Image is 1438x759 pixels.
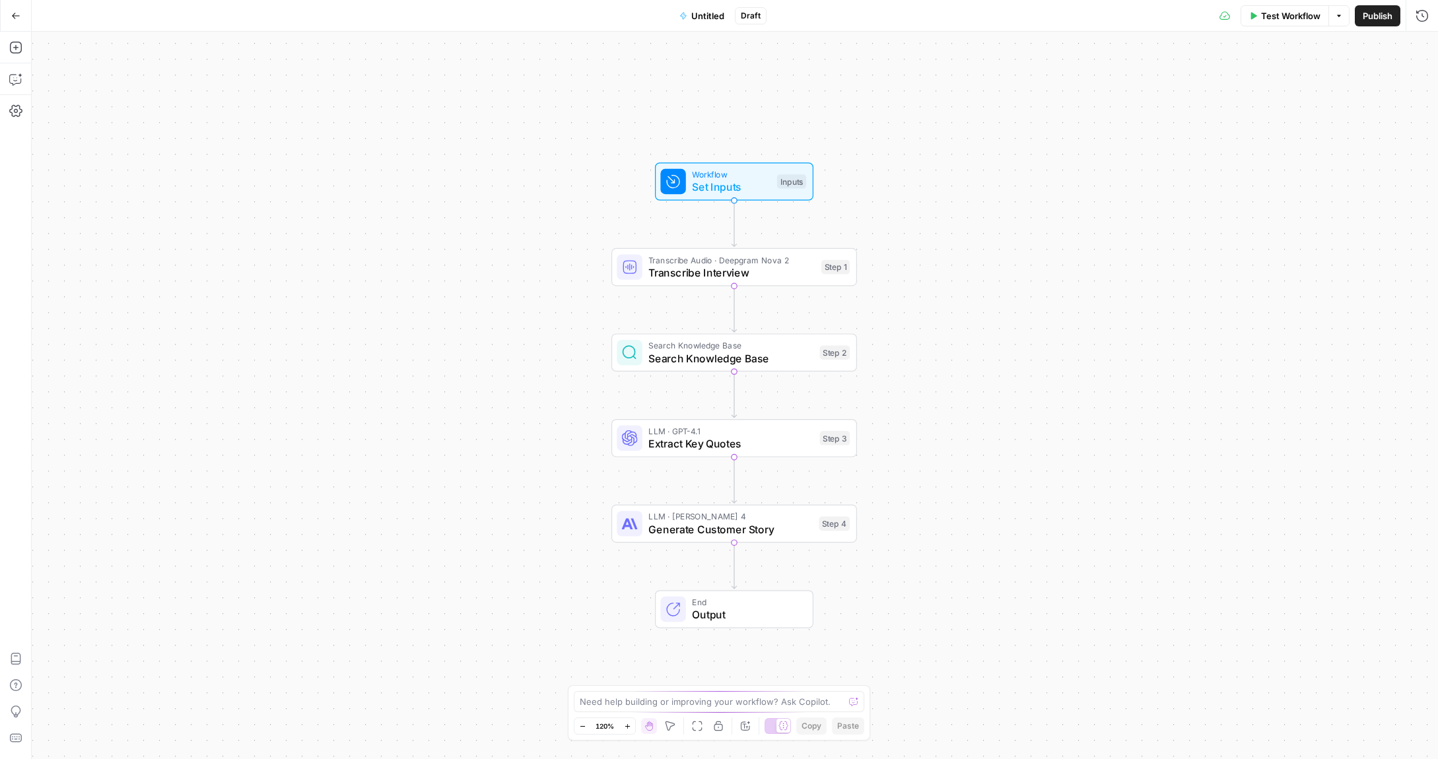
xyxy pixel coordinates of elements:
[837,720,859,732] span: Paste
[796,717,827,735] button: Copy
[648,424,813,437] span: LLM · GPT-4.1
[692,607,800,622] span: Output
[692,168,770,181] span: Workflow
[732,201,736,247] g: Edge from start to step_1
[802,720,821,732] span: Copy
[611,590,857,628] div: EndOutput
[692,179,770,195] span: Set Inputs
[732,543,736,589] g: Edge from step_4 to end
[671,5,732,26] button: Untitled
[648,436,813,451] span: Extract Key Quotes
[741,10,761,22] span: Draft
[691,9,724,22] span: Untitled
[648,350,813,366] span: Search Knowledge Base
[732,372,736,418] g: Edge from step_2 to step_3
[777,174,806,189] div: Inputs
[648,339,813,352] span: Search Knowledge Base
[820,431,850,445] div: Step 3
[648,253,815,266] span: Transcribe Audio · Deepgram Nova 2
[692,596,800,609] span: End
[611,333,857,372] div: Search Knowledge BaseSearch Knowledge BaseStep 2
[1363,9,1392,22] span: Publish
[648,521,812,537] span: Generate Customer Story
[732,286,736,332] g: Edge from step_1 to step_2
[648,265,815,280] span: Transcribe Interview
[1241,5,1328,26] button: Test Workflow
[1355,5,1400,26] button: Publish
[611,162,857,201] div: WorkflowSet InputsInputs
[732,457,736,504] g: Edge from step_3 to step_4
[648,510,812,523] span: LLM · [PERSON_NAME] 4
[611,419,857,457] div: LLM · GPT-4.1Extract Key QuotesStep 3
[596,721,614,731] span: 120%
[611,248,857,286] div: Transcribe Audio · Deepgram Nova 2Transcribe InterviewStep 1
[611,505,857,543] div: LLM · [PERSON_NAME] 4Generate Customer StoryStep 4
[819,517,850,531] div: Step 4
[820,345,850,360] div: Step 2
[1261,9,1320,22] span: Test Workflow
[821,260,850,275] div: Step 1
[832,717,864,735] button: Paste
